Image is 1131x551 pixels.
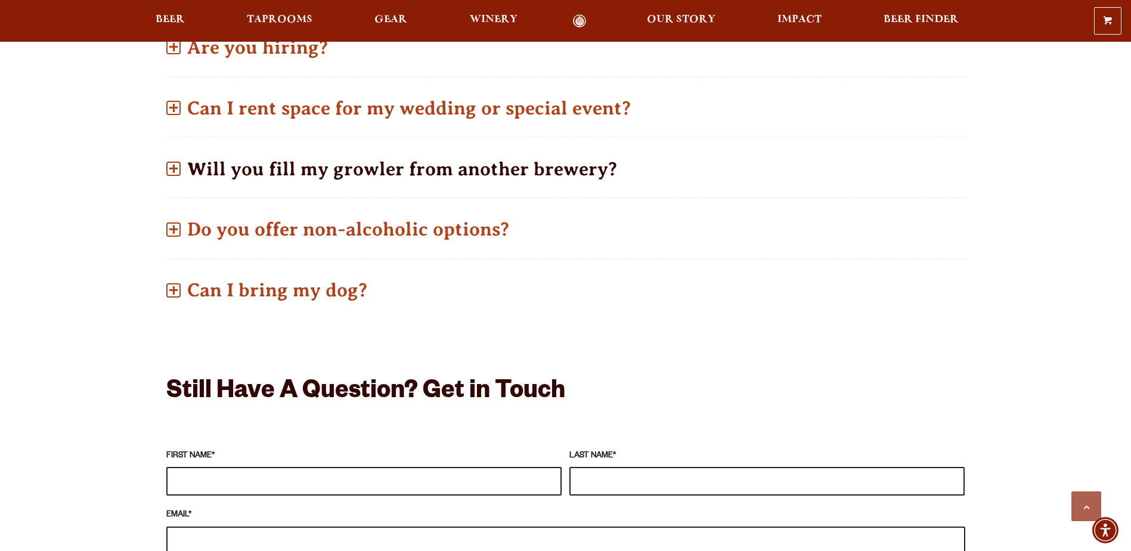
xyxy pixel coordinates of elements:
h2: Still Have A Question? Get in Touch [166,379,965,407]
span: Our Story [647,15,715,24]
a: Odell Home [557,14,602,28]
label: FIRST NAME [166,450,562,463]
span: Gear [374,15,407,24]
span: Impact [777,15,822,24]
abbr: required [613,452,616,460]
a: Beer [148,14,193,28]
span: Beer Finder [884,15,959,24]
label: LAST NAME [569,450,965,463]
p: Can I rent space for my wedding or special event? [166,87,965,129]
a: Impact [770,14,829,28]
p: Will you fill my growler from another brewery? [166,148,965,190]
a: Taprooms [239,14,320,28]
a: Our Story [639,14,723,28]
span: Beer [156,15,185,24]
abbr: required [188,511,191,519]
p: Can I bring my dog? [166,269,965,311]
a: Winery [462,14,525,28]
p: Are you hiring? [166,26,965,69]
span: Winery [470,15,518,24]
span: Taprooms [247,15,312,24]
a: Gear [367,14,415,28]
a: Scroll to top [1071,491,1101,521]
div: Accessibility Menu [1092,517,1118,543]
abbr: required [212,452,215,460]
p: Do you offer non-alcoholic options? [166,208,965,250]
a: Beer Finder [876,14,966,28]
label: EMAIL [166,509,965,522]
